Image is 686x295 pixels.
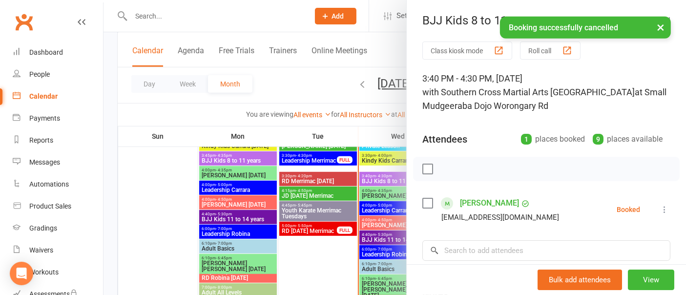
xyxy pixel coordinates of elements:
[521,132,585,146] div: places booked
[13,151,103,173] a: Messages
[13,239,103,261] a: Waivers
[407,14,686,27] div: BJJ Kids 8 to 11 years
[13,63,103,85] a: People
[460,195,519,211] a: [PERSON_NAME]
[652,17,669,38] button: ×
[500,17,671,39] div: Booking successfully cancelled
[29,114,60,122] div: Payments
[29,158,60,166] div: Messages
[29,70,50,78] div: People
[441,211,559,224] div: [EMAIL_ADDRESS][DOMAIN_NAME]
[628,270,674,290] button: View
[422,87,635,97] span: with Southern Cross Martial Arts [GEOGRAPHIC_DATA]
[29,246,53,254] div: Waivers
[13,195,103,217] a: Product Sales
[422,72,670,113] div: 3:40 PM - 4:30 PM, [DATE]
[422,132,467,146] div: Attendees
[12,10,36,34] a: Clubworx
[10,262,33,285] div: Open Intercom Messenger
[422,42,512,60] button: Class kiosk mode
[617,206,640,213] div: Booked
[593,134,603,145] div: 9
[29,136,53,144] div: Reports
[538,270,622,290] button: Bulk add attendees
[520,42,581,60] button: Roll call
[13,173,103,195] a: Automations
[29,48,63,56] div: Dashboard
[13,42,103,63] a: Dashboard
[13,261,103,283] a: Workouts
[521,134,532,145] div: 1
[13,85,103,107] a: Calendar
[29,92,58,100] div: Calendar
[29,268,59,276] div: Workouts
[422,240,670,261] input: Search to add attendees
[29,180,69,188] div: Automations
[29,202,71,210] div: Product Sales
[13,129,103,151] a: Reports
[593,132,663,146] div: places available
[13,107,103,129] a: Payments
[13,217,103,239] a: Gradings
[29,224,57,232] div: Gradings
